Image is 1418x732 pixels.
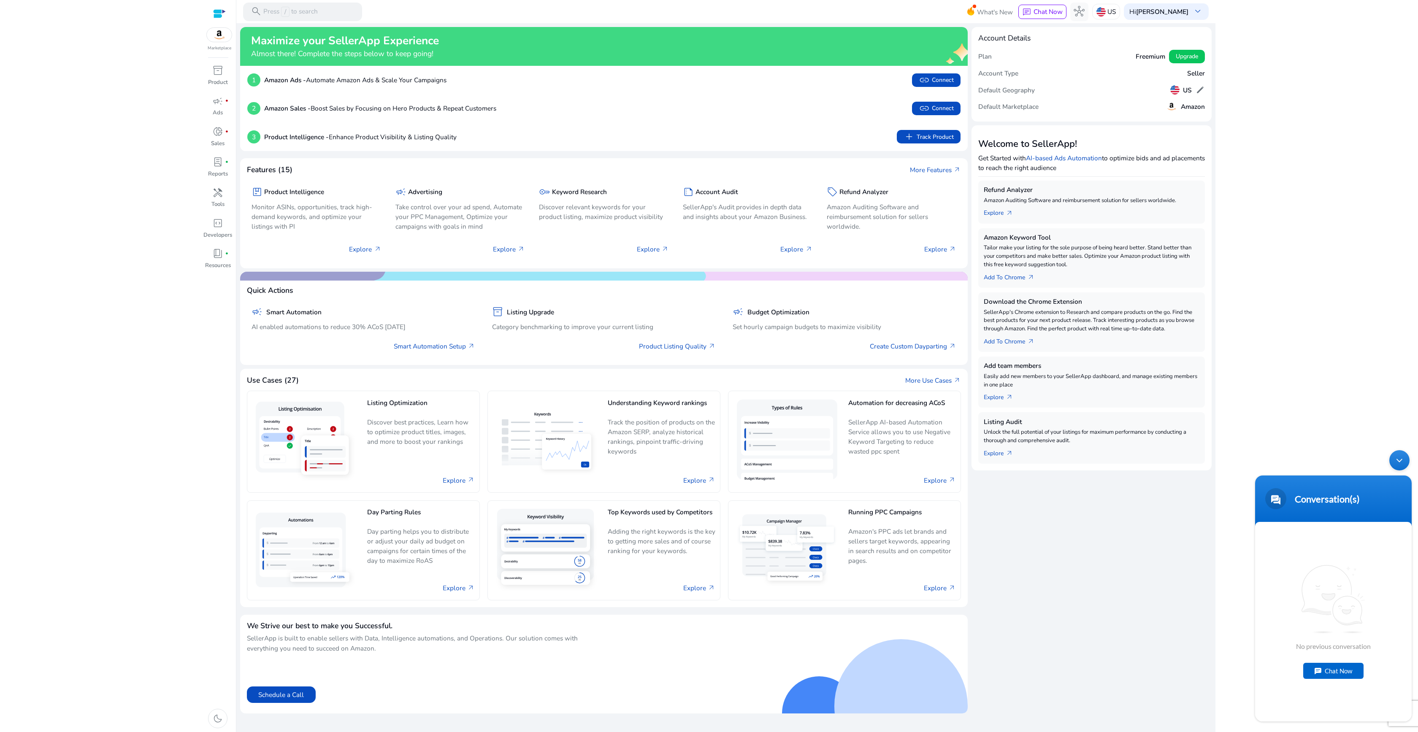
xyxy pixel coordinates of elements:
img: us.svg [1170,85,1180,95]
span: arrow_outward [1006,394,1013,401]
span: chat [1022,8,1031,17]
h5: Plan [978,53,992,60]
span: inventory_2 [212,65,223,76]
a: Create Custom Dayparting [870,341,956,351]
h5: Add team members [984,362,1199,370]
p: Ads [213,109,223,117]
p: Adding the right keywords is the key to getting more sales and of course ranking for your keywords. [608,527,715,562]
span: Connect [919,103,953,114]
p: Track the position of products on the Amazon SERP, analyze historical rankings, pinpoint traffic-... [608,417,715,456]
p: Developers [203,231,232,240]
button: linkConnect [912,73,960,87]
a: Explorearrow_outward [984,445,1020,458]
span: package [252,186,262,197]
h5: Running PPC Campaigns [848,508,956,523]
button: Upgrade [1169,50,1205,63]
span: inventory_2 [492,306,503,317]
span: fiber_manual_record [225,160,229,164]
h2: Maximize your SellerApp Experience [251,34,439,48]
p: 1 [247,73,260,86]
h5: Listing Optimization [367,399,475,414]
p: Amazon Auditing Software and reimbursement solution for sellers worldwide. [984,197,1199,205]
h5: Default Marketplace [978,103,1039,111]
h5: Seller [1187,70,1205,77]
a: Add To Chrome [984,269,1042,282]
span: add [904,131,915,142]
span: arrow_outward [467,584,475,592]
h5: Default Geography [978,86,1035,94]
p: Explore [924,244,956,254]
h4: Features (15) [247,165,292,174]
p: Tools [211,200,225,209]
p: Amazon Auditing Software and reimbursement solution for sellers worldwide. [827,202,957,231]
span: arrow_outward [708,343,716,350]
span: arrow_outward [661,246,669,253]
a: lab_profilefiber_manual_recordReports [203,155,233,185]
p: Resources [205,262,231,270]
a: Explorearrow_outward [984,205,1020,218]
a: More Use Casesarrow_outward [905,375,961,385]
p: Discover best practices, Learn how to optimize product titles, images, and more to boost your ran... [367,417,475,453]
p: 2 [247,102,260,115]
span: What's New [977,5,1013,19]
p: Marketplace [208,45,231,51]
span: code_blocks [212,218,223,229]
a: Product Listing Quality [639,341,716,351]
h5: Budget Optimization [747,308,809,316]
button: chatChat Now [1018,5,1066,19]
span: arrow_outward [948,476,956,484]
a: donut_smallfiber_manual_recordSales [203,124,233,155]
span: arrow_outward [467,476,475,484]
span: arrow_outward [708,476,715,484]
span: arrow_outward [468,343,475,350]
p: Monitor ASINs, opportunities, track high-demand keywords, and optimize your listings with PI [252,202,382,231]
a: book_4fiber_manual_recordResources [203,246,233,277]
span: arrow_outward [948,584,956,592]
h5: Download the Chrome Extension [984,298,1199,305]
p: Discover relevant keywords for your product listing, maximize product visibility [539,202,669,221]
span: arrow_outward [953,166,961,174]
a: AI-based Ads Automation [1026,154,1102,162]
span: Upgrade [1176,52,1198,61]
span: keyboard_arrow_down [1192,6,1203,17]
h5: Refund Analyzer [839,188,888,196]
h5: Amazon Keyword Tool [984,234,1199,241]
h5: Product Intelligence [264,188,324,196]
p: SellerApp's Chrome extension to Research and compare products on the go. Find the best products f... [984,308,1199,333]
h5: Day Parting Rules [367,508,475,523]
span: arrow_outward [1027,338,1035,346]
span: campaign [252,306,262,317]
h5: Advertising [408,188,442,196]
p: Explore [637,244,669,254]
p: Explore [780,244,812,254]
h5: Refund Analyzer [984,186,1199,194]
img: Day Parting Rules [252,509,360,592]
p: Explore [493,244,525,254]
span: link [919,75,930,86]
button: hub [1070,3,1089,21]
img: Understanding Keyword rankings [493,405,600,479]
b: Amazon Ads - [264,76,306,84]
span: campaign [212,96,223,107]
h5: Listing Audit [984,418,1199,426]
img: Automation for decreasing ACoS [733,396,841,488]
p: Sales [211,140,225,148]
a: Explorearrow_outward [984,389,1020,402]
span: arrow_outward [949,343,956,350]
button: linkConnect [912,102,960,115]
button: addTrack Product [897,130,960,143]
h4: Quick Actions [247,286,293,295]
img: Running PPC Campaigns [733,511,841,590]
p: 3 [247,130,260,143]
span: arrow_outward [805,246,813,253]
p: Boost Sales by Focusing on Hero Products & Repeat Customers [264,103,496,113]
p: Product [208,78,228,87]
p: Hi [1129,8,1188,15]
p: Set hourly campaign budgets to maximize visibility [733,322,956,332]
span: donut_small [212,126,223,137]
a: handymanTools [203,185,233,216]
img: amazon.svg [207,28,232,42]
